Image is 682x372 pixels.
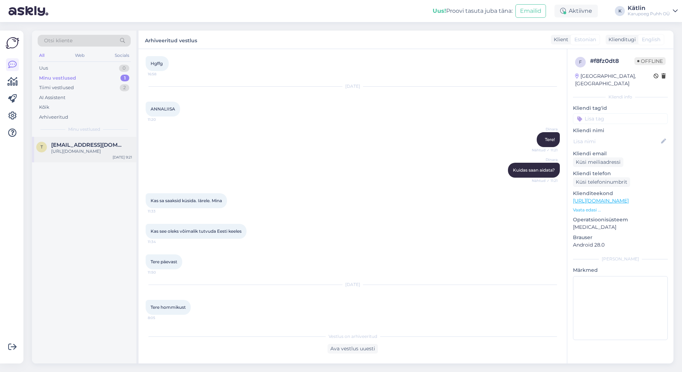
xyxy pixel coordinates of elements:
span: Kas sa saaksid küsida. Iärele. Mina [151,198,222,203]
span: English [642,36,660,43]
div: Kõik [39,104,49,111]
input: Lisa tag [573,113,668,124]
span: Kas see oleks võimalik tutvuda Eesti keeles [151,228,242,234]
button: Emailid [515,4,546,18]
span: 11:33 [148,209,174,214]
span: 11:20 [148,117,174,122]
img: Askly Logo [6,36,19,50]
a: [URL][DOMAIN_NAME] [573,198,629,204]
span: f [579,59,582,65]
div: Arhiveeritud [39,114,68,121]
p: Brauser [573,234,668,241]
div: [DATE] [146,281,560,288]
span: Otsi kliente [44,37,72,44]
div: 2 [120,84,129,91]
div: AI Assistent [39,94,65,101]
span: Minu vestlused [68,126,100,133]
span: t [40,144,43,150]
span: thekauge5@gmail.com [51,142,125,148]
div: Aktiivne [554,5,598,17]
span: Nähtud ✓ 11:21 [531,178,558,183]
p: Kliendi nimi [573,127,668,134]
div: 0 [119,65,129,72]
div: K [615,6,625,16]
p: [MEDICAL_DATA] [573,223,668,231]
div: [GEOGRAPHIC_DATA], [GEOGRAPHIC_DATA] [575,72,654,87]
div: Uus [39,65,48,72]
span: Nähtud ✓ 11:21 [531,147,558,153]
p: Operatsioonisüsteem [573,216,668,223]
div: Küsi meiliaadressi [573,157,623,167]
input: Lisa nimi [573,138,660,145]
span: Tere! [545,137,555,142]
p: Klienditeekond [573,190,668,197]
div: Karupoeg Puhh OÜ [628,11,670,17]
span: Tere hommikust [151,304,186,310]
span: Tere päevast [151,259,177,264]
p: Kliendi tag'id [573,104,668,112]
div: [DATE] [146,83,560,90]
span: Hgffg [151,61,163,66]
span: ANNALIISA [151,106,175,112]
span: Estonian [574,36,596,43]
b: Uus! [433,7,446,14]
p: Kliendi email [573,150,668,157]
div: Tiimi vestlused [39,84,74,91]
span: 11:34 [148,239,174,244]
span: Offline [634,57,666,65]
span: Dinara [531,126,558,132]
span: Vestlus on arhiveeritud [329,333,377,340]
div: Klient [551,36,568,43]
div: Küsi telefoninumbrit [573,177,630,187]
p: Märkmed [573,266,668,274]
div: Klienditugi [606,36,636,43]
span: 8:05 [148,315,174,320]
p: Android 28.0 [573,241,668,249]
div: Socials [113,51,131,60]
span: 16:58 [148,71,174,77]
div: [PERSON_NAME] [573,256,668,262]
span: 11:50 [148,270,174,275]
div: [URL][DOMAIN_NAME] [51,148,132,155]
div: Ava vestlus uuesti [328,344,378,354]
span: Kuidas saan aidata? [513,167,555,173]
div: Kätlin [628,5,670,11]
a: KätlinKarupoeg Puhh OÜ [628,5,678,17]
p: Kliendi telefon [573,170,668,177]
div: All [38,51,46,60]
div: # f8fz0dt8 [590,57,634,65]
span: Dinara [531,157,558,162]
div: Kliendi info [573,94,668,100]
label: Arhiveeritud vestlus [145,35,197,44]
div: Web [74,51,86,60]
div: Minu vestlused [39,75,76,82]
p: Vaata edasi ... [573,207,668,213]
div: Proovi tasuta juba täna: [433,7,513,15]
div: 1 [120,75,129,82]
div: [DATE] 9:21 [113,155,132,160]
